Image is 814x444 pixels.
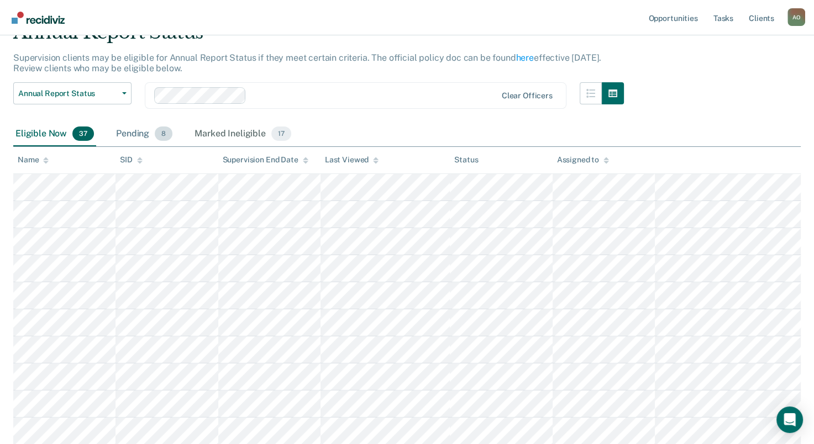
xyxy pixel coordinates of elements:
[557,155,609,165] div: Assigned to
[13,122,96,146] div: Eligible Now37
[325,155,379,165] div: Last Viewed
[516,52,534,63] a: here
[787,8,805,26] div: A O
[502,91,553,101] div: Clear officers
[13,52,601,73] p: Supervision clients may be eligible for Annual Report Status if they meet certain criteria. The o...
[12,12,65,24] img: Recidiviz
[192,122,293,146] div: Marked Ineligible17
[223,155,308,165] div: Supervision End Date
[271,126,291,141] span: 17
[13,21,624,52] div: Annual Report Status
[787,8,805,26] button: Profile dropdown button
[155,126,172,141] span: 8
[776,406,803,433] div: Open Intercom Messenger
[18,155,49,165] div: Name
[18,89,118,98] span: Annual Report Status
[120,155,143,165] div: SID
[13,82,132,104] button: Annual Report Status
[114,122,175,146] div: Pending8
[72,126,94,141] span: 37
[454,155,478,165] div: Status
